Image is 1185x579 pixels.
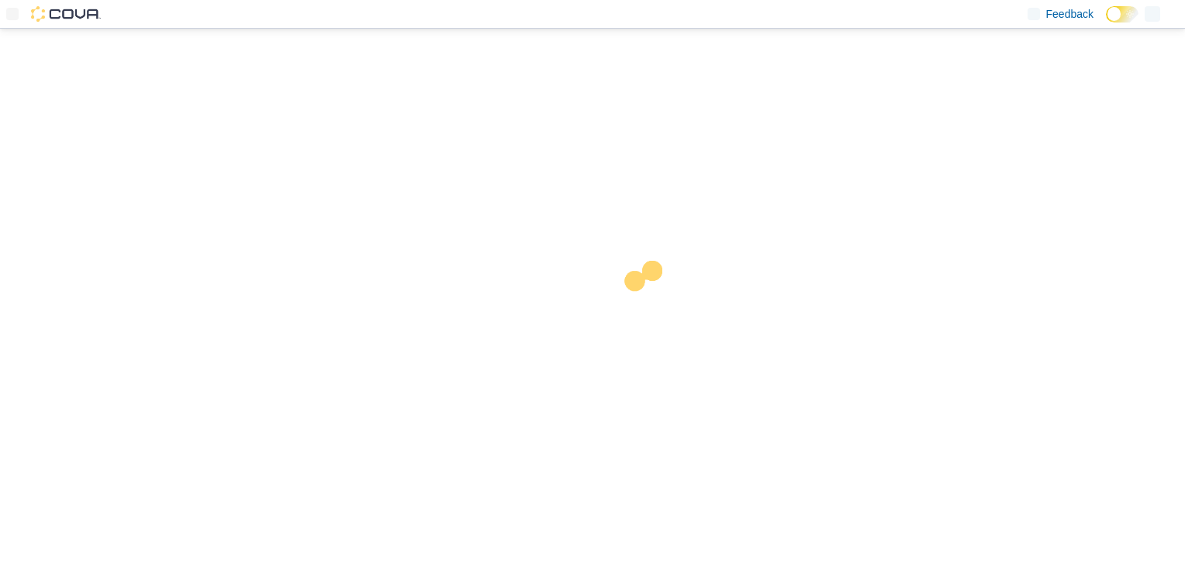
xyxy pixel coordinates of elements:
[1106,23,1107,23] span: Dark Mode
[1106,6,1138,23] input: Dark Mode
[592,249,709,366] img: cova-loader
[1046,6,1093,22] span: Feedback
[31,6,101,22] img: Cova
